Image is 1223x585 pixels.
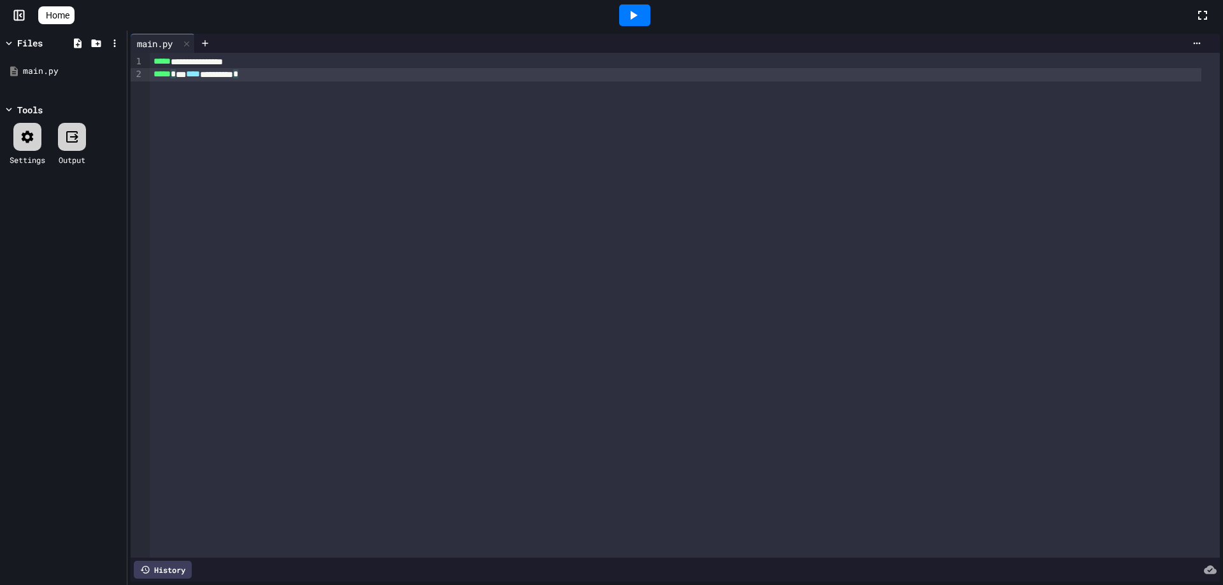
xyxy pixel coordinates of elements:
[59,154,85,166] div: Output
[131,68,143,81] div: 2
[46,9,69,22] span: Home
[134,561,192,579] div: History
[131,37,179,50] div: main.py
[17,36,43,50] div: Files
[38,6,75,24] a: Home
[131,55,143,68] div: 1
[23,65,122,78] div: main.py
[17,103,43,116] div: Tools
[131,34,195,53] div: main.py
[10,154,45,166] div: Settings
